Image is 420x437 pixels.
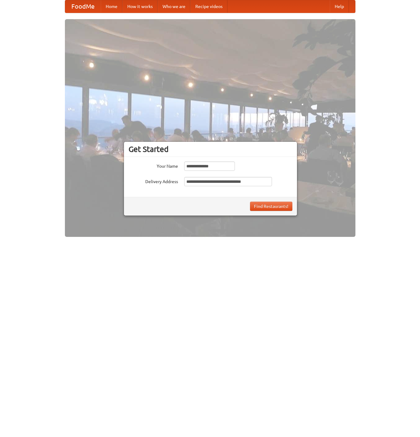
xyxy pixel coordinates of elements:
a: FoodMe [65,0,101,13]
a: How it works [122,0,158,13]
a: Home [101,0,122,13]
label: Your Name [129,162,178,169]
a: Who we are [158,0,190,13]
button: Find Restaurants! [250,202,292,211]
label: Delivery Address [129,177,178,185]
a: Help [330,0,349,13]
h3: Get Started [129,145,292,154]
a: Recipe videos [190,0,227,13]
